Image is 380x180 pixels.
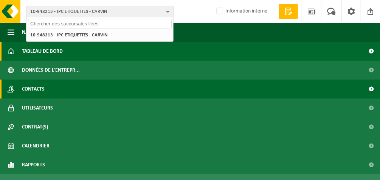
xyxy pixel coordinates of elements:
[22,61,80,80] span: Données de l'entrepr...
[22,99,53,117] span: Utilisateurs
[28,19,172,28] input: Chercher des succursales liées
[30,6,163,17] span: 10-948213 - JPC ETIQUETTES - CARVIN
[26,6,174,17] button: 10-948213 - JPC ETIQUETTES - CARVIN
[30,33,108,38] strong: 10-948213 - JPC ETIQUETTES - CARVIN
[22,80,45,99] span: Contacts
[22,155,45,174] span: Rapports
[22,23,50,42] span: Navigation
[22,136,50,155] span: Calendrier
[22,42,63,61] span: Tableau de bord
[215,6,267,17] label: Information interne
[22,117,48,136] span: Contrat(s)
